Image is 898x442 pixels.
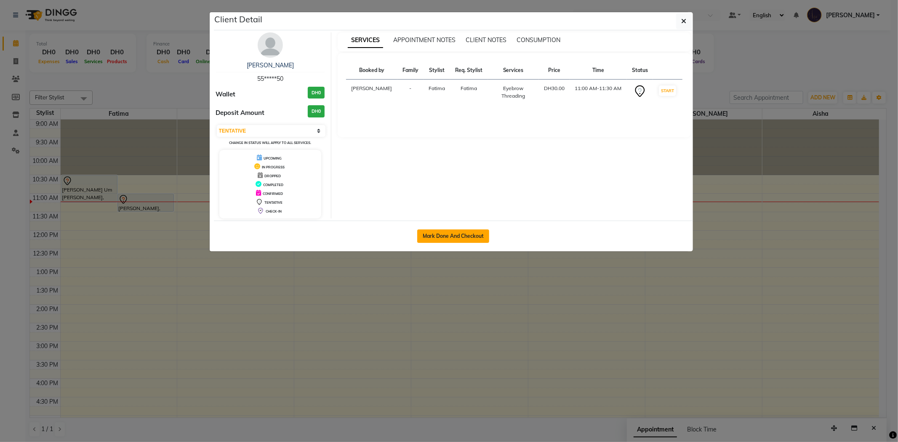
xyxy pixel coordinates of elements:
button: Mark Done And Checkout [417,229,489,243]
th: Family [397,61,424,80]
span: Deposit Amount [216,108,265,118]
span: DROPPED [264,174,281,178]
span: APPOINTMENT NOTES [393,36,456,44]
span: TENTATIVE [264,200,282,205]
th: Booked by [346,61,397,80]
h5: Client Detail [215,13,263,26]
th: Price [539,61,570,80]
span: Fatima [461,85,477,91]
a: [PERSON_NAME] [247,61,294,69]
span: UPCOMING [264,156,282,160]
span: CHECK-IN [266,209,282,213]
h3: DH0 [308,105,325,117]
span: CONFIRMED [263,192,283,196]
th: Req. Stylist [450,61,488,80]
th: Time [570,61,627,80]
button: START [659,85,676,96]
h3: DH0 [308,87,325,99]
span: CONSUMPTION [517,36,560,44]
img: avatar [258,32,283,58]
div: Eyebrow Threading [493,85,534,100]
span: COMPLETED [263,183,283,187]
div: DH30.00 [544,85,565,92]
small: Change in status will apply to all services. [229,141,311,145]
td: [PERSON_NAME] [346,80,397,105]
span: CLIENT NOTES [466,36,506,44]
td: - [397,80,424,105]
span: IN PROGRESS [262,165,285,169]
th: Stylist [424,61,450,80]
span: Wallet [216,90,236,99]
td: 11:00 AM-11:30 AM [570,80,627,105]
th: Status [627,61,653,80]
th: Services [488,61,539,80]
span: SERVICES [348,33,383,48]
span: Fatima [429,85,445,91]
